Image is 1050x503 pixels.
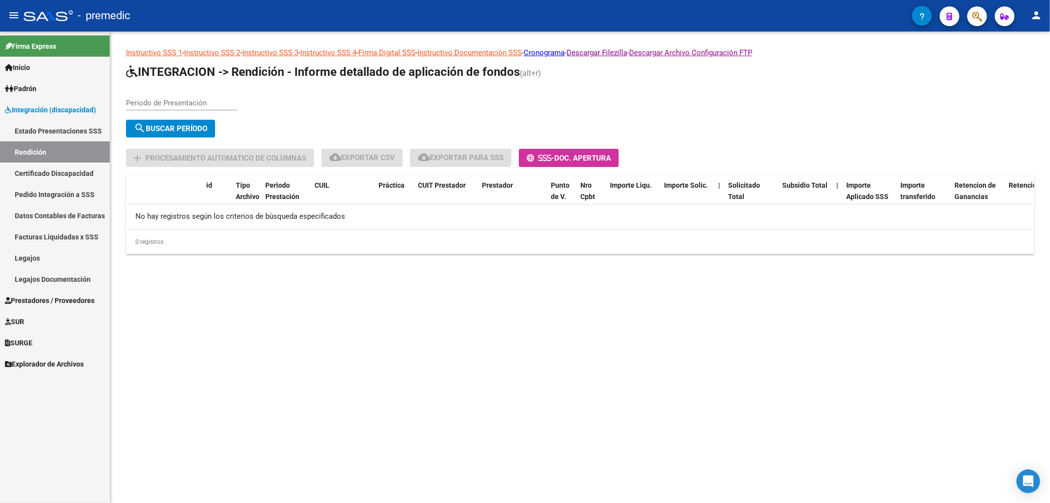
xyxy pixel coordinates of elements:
[660,175,714,218] datatable-header-cell: Importe Solic.
[311,175,375,218] datatable-header-cell: CUIL
[482,181,513,189] span: Prestador
[379,181,405,189] span: Práctica
[126,204,1034,229] div: No hay registros según los criterios de búsqueda especificados
[554,154,611,163] span: Doc. Apertura
[782,181,827,189] span: Subsidio Total
[478,175,547,218] datatable-header-cell: Prestador
[126,48,182,57] a: Instructivo SSS 1
[5,104,96,115] span: Integración (discapacidad)
[846,181,889,201] span: Importe Aplicado SSS
[896,175,951,218] datatable-header-cell: Importe transferido
[8,9,20,21] mat-icon: menu
[580,181,595,201] span: Nro Cpbt
[724,175,778,218] datatable-header-cell: Solicitado Total
[126,47,1034,58] p: - - - - - - - -
[78,5,130,27] span: - premedic
[232,175,261,218] datatable-header-cell: Tipo Archivo
[375,175,414,218] datatable-header-cell: Práctica
[184,48,240,57] a: Instructivo SSS 2
[629,48,752,57] a: Descargar Archivo Configuración FTP
[206,181,212,189] span: id
[131,152,143,164] mat-icon: add
[955,181,996,201] span: Retencion de Ganancias
[567,48,627,57] a: Descargar Filezilla
[202,175,232,218] datatable-header-cell: id
[417,48,522,57] a: Instructivo Documentación SSS
[524,48,565,57] a: Cronograma
[836,181,838,189] span: |
[832,175,842,218] datatable-header-cell: |
[358,48,415,57] a: Firma Digital SSS
[778,175,832,218] datatable-header-cell: Subsidio Total
[300,48,356,57] a: Instructivo SSS 4
[315,181,329,189] span: CUIL
[236,181,259,201] span: Tipo Archivo
[242,48,298,57] a: Instructivo SSS 3
[547,175,576,218] datatable-header-cell: Punto de V.
[1030,9,1042,21] mat-icon: person
[321,149,403,167] button: Exportar CSV
[728,181,760,201] span: Solicitado Total
[126,230,1034,254] div: 0 registros
[134,124,207,133] span: Buscar Período
[576,175,606,218] datatable-header-cell: Nro Cpbt
[329,153,395,162] span: Exportar CSV
[418,153,504,162] span: Exportar para SSS
[900,181,935,201] span: Importe transferido
[414,175,478,218] datatable-header-cell: CUIT Prestador
[951,175,1005,218] datatable-header-cell: Retencion de Ganancias
[126,149,314,167] button: Procesamiento automatico de columnas
[842,175,896,218] datatable-header-cell: Importe Aplicado SSS
[418,181,466,189] span: CUIT Prestador
[145,154,306,163] span: Procesamiento automatico de columnas
[134,122,146,134] mat-icon: search
[410,149,511,167] button: Exportar para SSS
[718,181,720,189] span: |
[551,181,570,201] span: Punto de V.
[714,175,724,218] datatable-header-cell: |
[126,120,215,137] button: Buscar Período
[527,154,554,163] span: -
[329,151,341,163] mat-icon: cloud_download
[606,175,660,218] datatable-header-cell: Importe Liqu.
[261,175,311,218] datatable-header-cell: Periodo Prestación
[5,83,36,94] span: Padrón
[1017,469,1040,493] div: Open Intercom Messenger
[664,181,708,189] span: Importe Solic.
[126,65,520,79] span: INTEGRACION -> Rendición - Informe detallado de aplicación de fondos
[610,181,652,189] span: Importe Liqu.
[5,316,24,327] span: SUR
[519,149,619,167] button: -Doc. Apertura
[265,181,299,201] span: Periodo Prestación
[5,41,56,52] span: Firma Express
[5,295,95,306] span: Prestadores / Proveedores
[418,151,430,163] mat-icon: cloud_download
[5,359,84,369] span: Explorador de Archivos
[520,68,541,78] span: (alt+r)
[5,337,32,348] span: SURGE
[5,62,30,73] span: Inicio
